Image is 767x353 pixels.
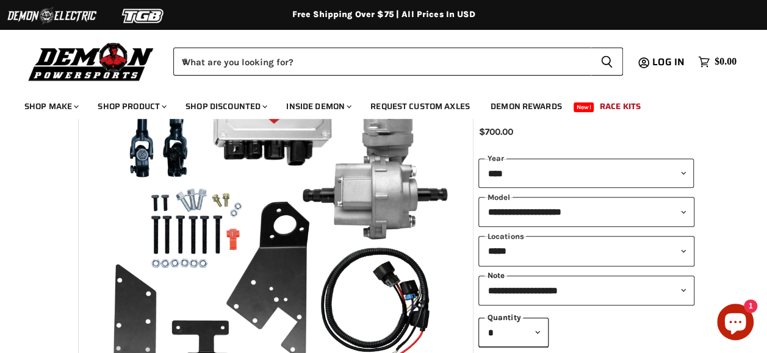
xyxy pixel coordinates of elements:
a: Inside Demon [277,94,359,119]
form: Product [173,48,623,76]
a: $0.00 [692,53,743,71]
img: TGB Logo 2 [98,4,189,27]
select: keys [478,276,694,305]
span: $700.00 [478,126,513,137]
a: Request Custom Axles [361,94,479,119]
select: Quantity [478,318,549,348]
a: Demon Rewards [481,94,571,119]
a: Shop Discounted [176,94,275,119]
ul: Main menu [15,89,733,119]
img: Demon Electric Logo 2 [6,4,98,27]
a: Log in [647,57,692,68]
a: Race Kits [591,94,650,119]
a: Shop Make [15,94,86,119]
inbox-online-store-chat: Shopify online store chat [713,304,757,343]
select: keys [478,236,694,266]
select: modal-name [478,197,694,227]
button: Search [591,48,623,76]
span: New! [574,102,594,112]
span: $0.00 [715,56,736,68]
img: Demon Powersports [24,40,158,83]
a: Shop Product [88,94,174,119]
span: Log in [652,54,685,70]
select: year [478,159,694,188]
input: When autocomplete results are available use up and down arrows to review and enter to select [173,48,591,76]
